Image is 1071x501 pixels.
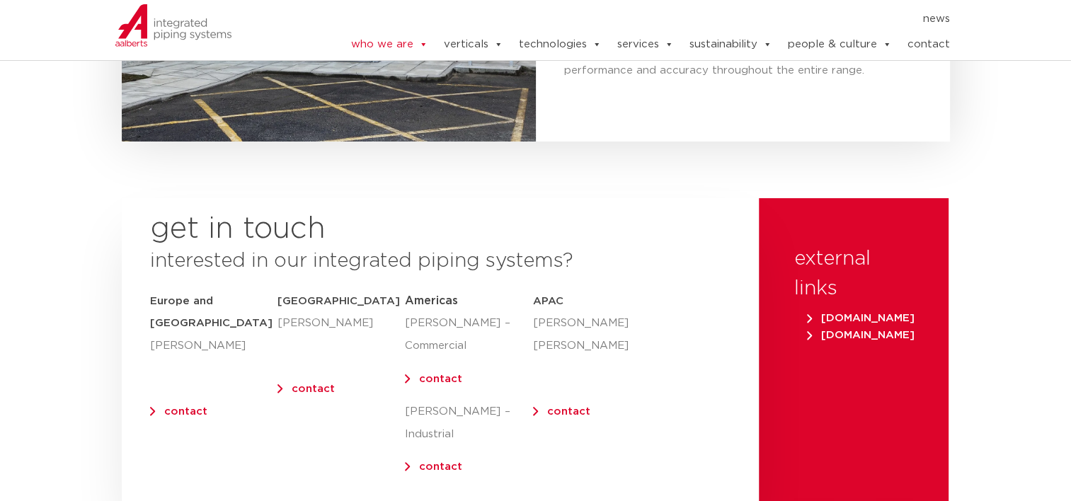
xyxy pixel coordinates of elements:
a: verticals [443,30,503,59]
h2: get in touch [150,212,326,246]
a: contact [907,30,949,59]
a: [DOMAIN_NAME] [801,330,920,340]
span: Americas [405,295,458,306]
p: [PERSON_NAME] [277,312,405,335]
span: [DOMAIN_NAME] [807,313,915,323]
a: contact [419,461,462,472]
a: services [617,30,673,59]
a: contact [164,406,207,417]
a: technologies [518,30,601,59]
a: who we are [350,30,428,59]
p: [PERSON_NAME] [150,335,277,357]
p: [PERSON_NAME] – Commercial [405,312,532,357]
nav: Menu [307,8,950,30]
h3: external links [794,244,913,304]
p: [PERSON_NAME] [PERSON_NAME] [533,312,610,357]
a: sustainability [689,30,772,59]
a: contact [292,384,335,394]
a: people & culture [787,30,891,59]
a: [DOMAIN_NAME] [801,313,920,323]
h5: [GEOGRAPHIC_DATA] [277,290,405,313]
h5: APAC [533,290,610,313]
p: [PERSON_NAME] – Industrial [405,401,532,446]
span: [DOMAIN_NAME] [807,330,915,340]
h3: interested in our integrated piping systems? [150,246,731,276]
a: news [922,8,949,30]
a: contact [419,374,462,384]
a: contact [547,406,590,417]
strong: Europe and [GEOGRAPHIC_DATA] [150,296,273,329]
